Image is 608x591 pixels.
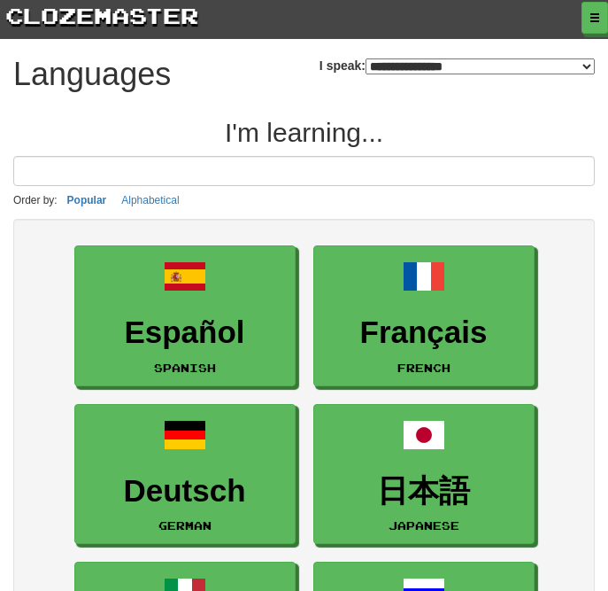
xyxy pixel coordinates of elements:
[158,519,212,532] small: German
[366,58,595,74] select: I speak:
[84,474,286,509] h3: Deutsch
[13,194,58,206] small: Order by:
[154,362,216,374] small: Spanish
[13,57,171,92] h1: Languages
[74,245,296,386] a: EspañolSpanish
[389,519,459,532] small: Japanese
[116,191,184,210] button: Alphabetical
[397,362,450,374] small: French
[319,57,595,74] label: I speak:
[13,118,595,147] h2: I'm learning...
[313,404,535,545] a: 日本語Japanese
[313,245,535,386] a: FrançaisFrench
[74,404,296,545] a: DeutschGerman
[323,315,525,350] h3: Français
[62,191,112,210] button: Popular
[84,315,286,350] h3: Español
[323,474,525,509] h3: 日本語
